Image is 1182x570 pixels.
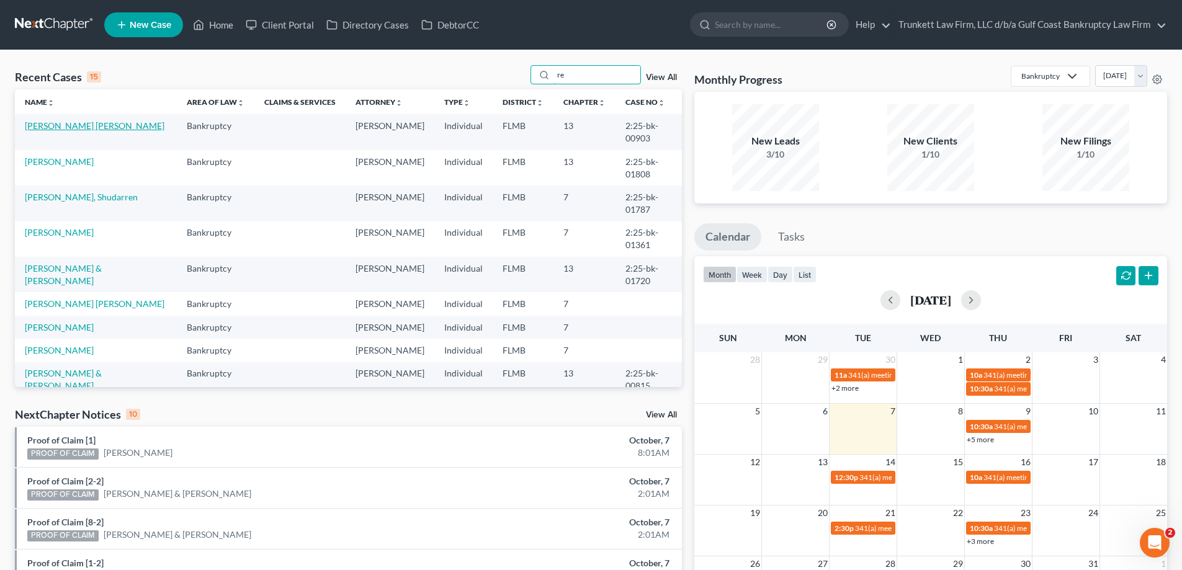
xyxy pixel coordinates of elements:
[732,134,819,148] div: New Leads
[849,14,891,36] a: Help
[616,221,682,257] td: 2:25-bk-01361
[994,523,1114,533] span: 341(a) meeting for [PERSON_NAME]
[553,316,616,339] td: 7
[563,97,606,107] a: Chapterunfold_more
[463,488,669,500] div: 2:01AM
[884,455,897,470] span: 14
[920,332,941,343] span: Wed
[177,114,254,149] td: Bankruptcy
[25,298,164,309] a: [PERSON_NAME] [PERSON_NAME]
[434,221,493,257] td: Individual
[1042,148,1129,161] div: 1/10
[970,473,982,482] span: 10a
[983,370,1169,380] span: 341(a) meeting for [PERSON_NAME] & [PERSON_NAME]
[1087,404,1099,419] span: 10
[703,266,737,283] button: month
[831,383,859,393] a: +2 more
[27,517,104,527] a: Proof of Claim [8-2]
[1059,332,1072,343] span: Fri
[715,13,828,36] input: Search by name...
[27,558,104,568] a: Proof of Claim [1-2]
[493,114,553,149] td: FLMB
[463,528,669,541] div: 2:01AM
[616,150,682,185] td: 2:25-bk-01808
[553,362,616,410] td: 13
[616,257,682,292] td: 2:25-bk-01720
[356,97,403,107] a: Attorneyunfold_more
[493,339,553,362] td: FLMB
[884,352,897,367] span: 30
[970,523,993,533] span: 10:30a
[15,407,140,422] div: NextChapter Notices
[553,66,640,84] input: Search by name...
[767,223,816,251] a: Tasks
[1024,404,1032,419] span: 9
[1092,352,1099,367] span: 3
[768,266,793,283] button: day
[104,447,172,459] a: [PERSON_NAME]
[104,488,251,500] a: [PERSON_NAME] & [PERSON_NAME]
[187,14,240,36] a: Home
[434,362,493,410] td: Individual
[463,516,669,528] div: October, 7
[434,257,493,292] td: Individual
[187,97,244,107] a: Area of Lawunfold_more
[237,99,244,107] i: unfold_more
[983,473,1103,482] span: 341(a) meeting for [PERSON_NAME]
[493,150,553,185] td: FLMB
[625,97,665,107] a: Case Nounfold_more
[463,99,470,107] i: unfold_more
[994,384,1180,393] span: 341(a) meeting for [PERSON_NAME] & [PERSON_NAME]
[1024,352,1032,367] span: 2
[27,435,96,445] a: Proof of Claim [1]
[817,455,829,470] span: 13
[646,73,677,82] a: View All
[503,97,544,107] a: Districtunfold_more
[658,99,665,107] i: unfold_more
[1019,505,1032,520] span: 23
[616,185,682,221] td: 2:25-bk-01787
[1126,332,1141,343] span: Sat
[493,292,553,315] td: FLMB
[1087,505,1099,520] span: 24
[646,411,677,419] a: View All
[887,148,974,161] div: 1/10
[1021,71,1060,81] div: Bankruptcy
[887,134,974,148] div: New Clients
[553,339,616,362] td: 7
[848,370,968,380] span: 341(a) meeting for [PERSON_NAME]
[822,404,829,419] span: 6
[47,99,55,107] i: unfold_more
[749,505,761,520] span: 19
[793,266,817,283] button: list
[346,114,434,149] td: [PERSON_NAME]
[889,404,897,419] span: 7
[553,185,616,221] td: 7
[553,221,616,257] td: 7
[346,185,434,221] td: [PERSON_NAME]
[859,473,979,482] span: 341(a) meeting for [PERSON_NAME]
[967,537,994,546] a: +3 more
[884,505,897,520] span: 21
[463,447,669,459] div: 8:01AM
[346,316,434,339] td: [PERSON_NAME]
[493,362,553,410] td: FLMB
[970,422,993,431] span: 10:30a
[616,114,682,149] td: 2:25-bk-00903
[177,339,254,362] td: Bankruptcy
[177,185,254,221] td: Bankruptcy
[444,97,470,107] a: Typeunfold_more
[177,292,254,315] td: Bankruptcy
[177,150,254,185] td: Bankruptcy
[536,99,544,107] i: unfold_more
[835,523,854,533] span: 2:30p
[957,352,964,367] span: 1
[989,332,1007,343] span: Thu
[598,99,606,107] i: unfold_more
[749,352,761,367] span: 28
[553,292,616,315] td: 7
[240,14,320,36] a: Client Portal
[463,434,669,447] div: October, 7
[493,257,553,292] td: FLMB
[27,530,99,541] div: PROOF OF CLAIM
